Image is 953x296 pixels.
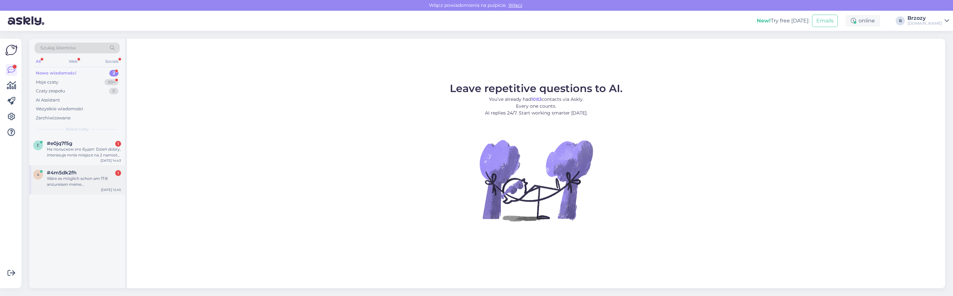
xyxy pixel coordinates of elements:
[104,57,120,66] div: Socials
[846,15,880,27] div: online
[5,44,18,56] img: Askly Logo
[47,141,72,146] span: #e0jq7f5g
[907,21,942,26] div: [DOMAIN_NAME]
[907,16,942,21] div: Brzozy
[101,187,121,192] div: [DATE] 12:45
[104,79,118,86] div: 99+
[36,88,65,94] div: Czaty zespołu
[35,57,42,66] div: All
[907,16,949,26] a: Brzozy[DOMAIN_NAME]
[40,45,76,51] span: Szukaj klientów
[47,146,121,158] div: На польском это будет: Dzień dobry, interesuje mnie miejsce na 2 namioty. Proszę o informację o k...
[36,97,60,103] div: AI Assistant
[36,70,76,76] div: Nowe wiadomości
[450,96,623,116] p: You’ve already had contacts via Askly. Every one counts. AI replies 24/7. Start working smarter [...
[37,172,39,177] span: 4
[896,16,905,25] div: B
[757,17,809,25] div: Try free [DATE]:
[36,106,83,112] div: Wszystkie wiadomości
[450,82,623,95] span: Leave repetitive questions to AI.
[115,170,121,176] div: 1
[67,57,79,66] div: Web
[115,141,121,147] div: 1
[66,126,89,132] span: Nowe czaty
[36,79,58,86] div: Moje czaty
[36,115,71,121] div: Zarchiwizowane
[757,18,771,24] b: New!
[531,96,542,102] b: 1083
[477,122,595,239] img: No Chat active
[812,15,838,27] button: Emails
[109,88,118,94] div: 0
[47,170,76,176] span: #4m5dk2fh
[47,176,121,187] div: Wäre es möglich schon am 17.8 anzureisen meine Reservierungsnummer lautet 29913
[506,2,524,8] span: Włącz
[109,70,118,76] div: 2
[37,143,39,148] span: e
[101,158,121,163] div: [DATE] 14:43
